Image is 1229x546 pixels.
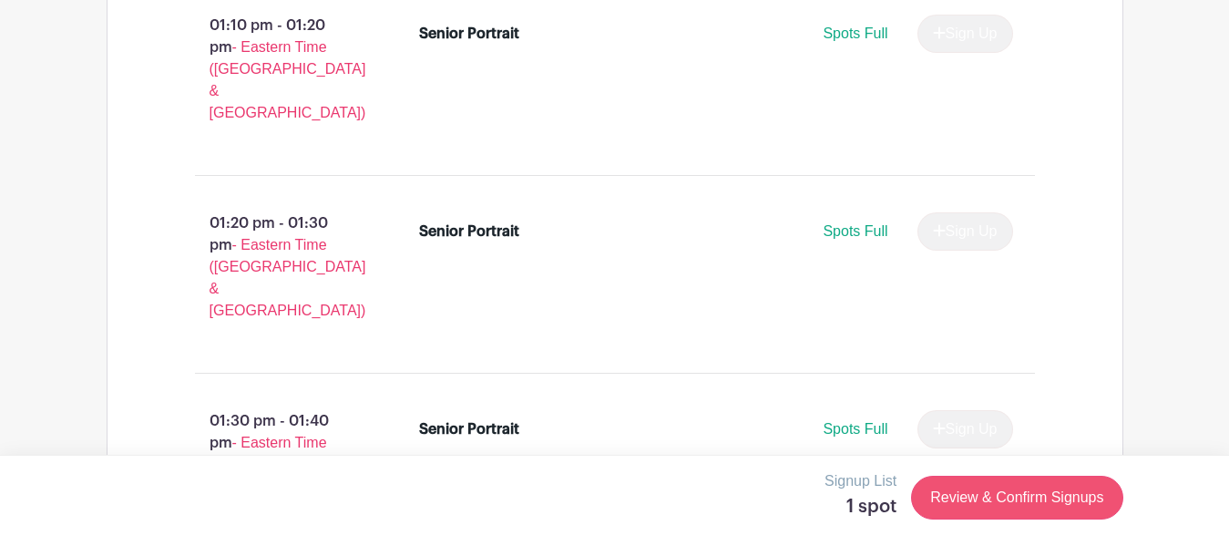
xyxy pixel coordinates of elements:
div: Senior Portrait [419,23,519,45]
span: Spots Full [823,421,887,437]
span: - Eastern Time ([GEOGRAPHIC_DATA] & [GEOGRAPHIC_DATA]) [210,237,366,318]
span: - Eastern Time ([GEOGRAPHIC_DATA] & [GEOGRAPHIC_DATA]) [210,39,366,120]
p: Signup List [824,470,896,492]
h5: 1 spot [824,496,896,518]
p: 01:20 pm - 01:30 pm [166,205,391,329]
p: 01:30 pm - 01:40 pm [166,403,391,527]
span: Spots Full [823,223,887,239]
div: Senior Portrait [419,221,519,242]
p: 01:10 pm - 01:20 pm [166,7,391,131]
a: Review & Confirm Signups [911,476,1122,520]
div: Senior Portrait [419,418,519,440]
span: - Eastern Time ([GEOGRAPHIC_DATA] & [GEOGRAPHIC_DATA]) [210,435,366,516]
span: Spots Full [823,26,887,41]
